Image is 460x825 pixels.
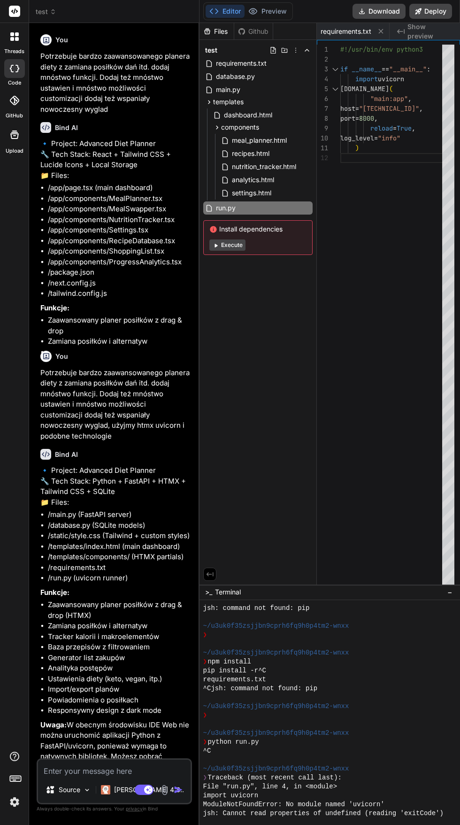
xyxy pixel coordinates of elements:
[48,315,190,336] li: Zaawansowany planer posiłków z drag & drop
[397,124,412,132] span: True
[48,653,190,663] li: Generator list zakupów
[48,204,190,215] li: /app/components/MealSwapper.tsx
[48,621,190,632] li: Zamiana posiłków i alternatyw
[48,674,190,685] li: Ustawienia diety (keto, vegan, itp.)
[317,104,328,114] div: 7
[203,622,349,631] span: ~/u3uk0f35zsjjbn9cprh6fq9h0p4tm2-wnxx
[353,4,406,19] button: Download
[40,368,190,442] p: Potrzebuje bardzo zaawansowanego planera diety z zamiana posiłków dań itd. dodaj mnóstwo funkcji....
[317,133,328,143] div: 10
[207,773,342,782] span: Traceback (most recent call last):
[55,450,78,459] h6: Bind AI
[340,104,359,113] span: host=
[48,642,190,653] li: Baza przepisów z filtrowaniem
[209,224,307,234] span: Install dependencies
[231,174,275,185] span: analytics.html
[203,684,318,693] span: ^Cjsh: command not found: pip
[215,58,268,69] span: requirements.txt
[126,806,143,811] span: privacy
[114,785,184,794] p: [PERSON_NAME] 4 S..
[340,134,378,142] span: log_level=
[215,71,256,82] span: database.py
[359,114,374,123] span: 8000
[340,65,348,73] span: if
[317,74,328,84] div: 4
[48,246,190,257] li: /app/components/ShoppingList.tsx
[55,123,78,132] h6: Bind AI
[48,541,190,552] li: /templates/index.html (main dashboard)
[48,509,190,520] li: /main.py (FastAPI server)
[48,183,190,193] li: /app/page.tsx (main dashboard)
[317,153,328,163] div: 12
[203,782,337,791] span: File "run.py", line 4, in <module>
[48,288,190,299] li: /tailwind.config.js
[209,239,245,251] button: Execute
[48,573,190,584] li: /run.py (uvicorn runner)
[321,27,371,36] span: requirements.txt
[48,257,190,268] li: /app/components/ProgressAnalytics.tsx
[317,94,328,104] div: 6
[48,531,190,541] li: /static/style.css (Tailwind + custom styles)
[48,336,190,347] li: Zamiana posiłków i alternatyw
[203,631,208,640] span: ❯
[317,114,328,123] div: 8
[36,7,56,16] span: test
[7,794,23,810] img: settings
[221,123,259,132] span: components
[231,187,272,199] span: settings.html
[203,702,349,711] span: ~/u3uk0f35zsjjbn9cprh6fq9h0p4tm2-wnxx
[199,27,234,36] div: Files
[409,4,452,19] button: Deploy
[203,604,310,613] span: jsh: command not found: pip
[203,711,208,720] span: ❯
[203,773,208,782] span: ❯
[234,27,273,36] div: Github
[48,236,190,247] li: /app/components/RecipeDatabase.tsx
[48,684,190,695] li: Import/export planów
[203,800,384,809] span: ModuleNotFoundError: No module named 'uvicorn'
[382,65,389,73] span: ==
[207,738,259,747] span: python run.py
[389,85,393,93] span: (
[48,225,190,236] li: /app/components/Settings.tsx
[407,22,452,41] span: Show preview
[48,520,190,531] li: /database.py (SQLite models)
[231,135,288,146] span: meal_planner.html
[203,764,349,773] span: ~/u3uk0f35zsjjbn9cprh6fq9h0p4tm2-wnxx
[215,84,241,95] span: main.py
[48,267,190,278] li: /package.json
[203,648,349,657] span: ~/u3uk0f35zsjjbn9cprh6fq9h0p4tm2-wnxx
[4,47,24,55] label: threads
[203,675,266,684] span: requirements.txt
[203,747,211,756] span: ^C
[359,104,419,113] span: "[TECHNICAL_ID]"
[48,705,190,716] li: Responsywny design z dark mode
[245,5,291,18] button: Preview
[55,35,68,45] h6: You
[48,563,190,573] li: /requirements.txt
[340,45,423,54] span: #!/usr/bin/env python3
[6,112,23,120] label: GitHub
[40,51,190,115] p: Potrzebuje bardzo zaawansowanego planera diety z zamiana posiłków dań itd. dodaj mnóstwo funkcji....
[40,588,69,597] strong: Funkcje:
[427,65,430,73] span: :
[48,193,190,204] li: /app/components/MealPlanner.tsx
[40,465,190,508] p: 🔹 Project: Advanced Diet Planner 🔧 Tech Stack: Python + FastAPI + HTMX + Tailwind CSS + SQLite 📁 ...
[55,352,68,361] h6: You
[419,104,423,113] span: ,
[48,278,190,289] li: /next.config.js
[215,587,241,597] span: Terminal
[83,786,91,794] img: Pick Models
[317,143,328,153] div: 11
[389,65,427,73] span: "__main__"
[48,663,190,674] li: Analityka postępów
[203,791,259,800] span: import uvicorn
[6,147,23,155] label: Upload
[447,587,452,597] span: −
[215,202,237,214] span: run.py
[355,144,359,152] span: )
[317,54,328,64] div: 2
[207,657,251,666] span: npm install
[374,114,378,123] span: ,
[408,94,412,103] span: ,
